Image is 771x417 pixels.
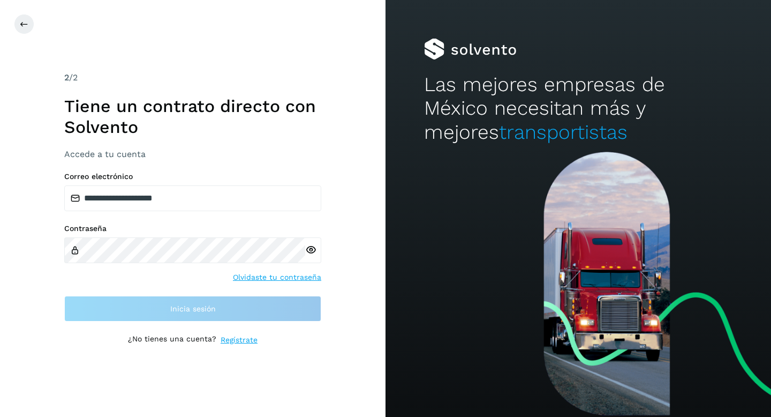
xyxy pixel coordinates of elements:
h1: Tiene un contrato directo con Solvento [64,96,321,137]
span: Inicia sesión [170,305,216,312]
label: Correo electrónico [64,172,321,181]
h3: Accede a tu cuenta [64,149,321,159]
p: ¿No tienes una cuenta? [128,334,216,346]
label: Contraseña [64,224,321,233]
span: 2 [64,72,69,83]
a: Olvidaste tu contraseña [233,272,321,283]
a: Regístrate [221,334,258,346]
div: /2 [64,71,321,84]
span: transportistas [499,121,628,144]
button: Inicia sesión [64,296,321,322]
h2: Las mejores empresas de México necesitan más y mejores [424,73,732,144]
